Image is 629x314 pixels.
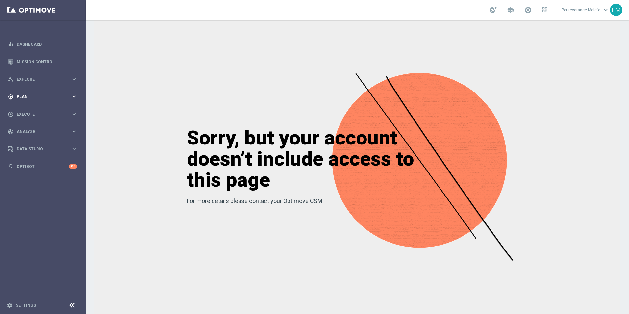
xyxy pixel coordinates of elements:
i: person_search [8,76,13,82]
i: track_changes [8,129,13,135]
a: Mission Control [17,53,77,70]
button: Mission Control [7,59,78,65]
a: Dashboard [17,36,77,53]
i: keyboard_arrow_right [71,76,77,82]
span: school [507,6,514,13]
button: track_changes Analyze keyboard_arrow_right [7,129,78,134]
button: Data Studio keyboard_arrow_right [7,146,78,152]
div: Mission Control [8,53,77,70]
h1: Sorry, but your account doesn’t include access to this page [187,127,440,191]
p: For more details please contact your Optimove CSM [187,197,440,205]
i: settings [7,302,13,308]
div: Plan [8,94,71,100]
span: Execute [17,112,71,116]
span: Plan [17,95,71,99]
button: equalizer Dashboard [7,42,78,47]
i: play_circle_outline [8,111,13,117]
a: Settings [16,303,36,307]
i: keyboard_arrow_right [71,128,77,135]
div: PM [610,4,622,16]
button: play_circle_outline Execute keyboard_arrow_right [7,112,78,117]
span: Analyze [17,130,71,134]
button: person_search Explore keyboard_arrow_right [7,77,78,82]
div: Explore [8,76,71,82]
div: Optibot [8,158,77,175]
button: gps_fixed Plan keyboard_arrow_right [7,94,78,99]
div: Data Studio [8,146,71,152]
i: keyboard_arrow_right [71,93,77,100]
div: Dashboard [8,36,77,53]
span: Explore [17,77,71,81]
div: +10 [69,164,77,169]
i: lightbulb [8,164,13,170]
i: gps_fixed [8,94,13,100]
a: Optibot [17,158,69,175]
i: equalizer [8,41,13,47]
span: Data Studio [17,147,71,151]
i: keyboard_arrow_right [71,111,77,117]
button: lightbulb Optibot +10 [7,164,78,169]
div: Execute [8,111,71,117]
i: keyboard_arrow_right [71,146,77,152]
div: Analyze [8,129,71,135]
span: keyboard_arrow_down [602,6,609,13]
a: Perseverance Molefekeyboard_arrow_down [561,5,610,15]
